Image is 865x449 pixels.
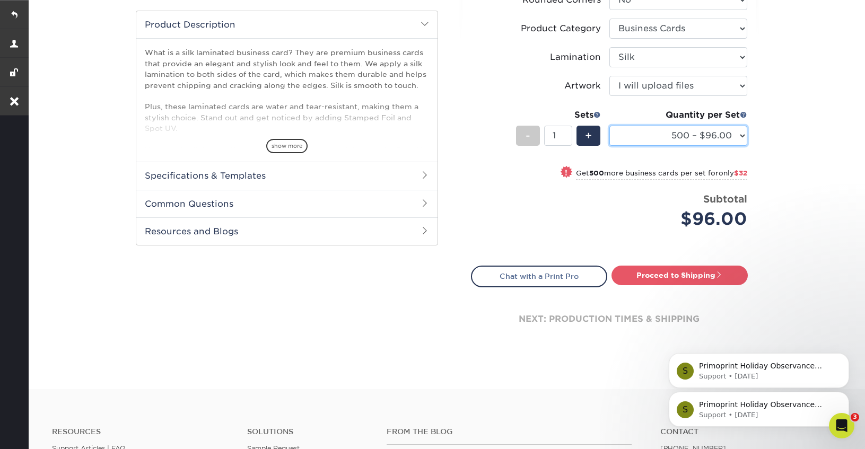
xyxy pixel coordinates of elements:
[829,413,854,438] iframe: Intercom live chat
[46,115,181,239] span: Primoprint Holiday Observance Please note that our customer service and production departments wi...
[136,217,438,245] h2: Resources and Blogs
[653,286,865,444] iframe: Intercom notifications message
[16,67,196,102] div: message notification from Support, 20w ago. Primoprint Holiday Observance Please note that our cu...
[266,139,308,153] span: show more
[564,80,601,92] div: Artwork
[617,206,747,232] div: $96.00
[611,266,748,285] a: Proceed to Shipping
[136,190,438,217] h2: Common Questions
[719,169,747,177] span: only
[526,128,530,144] span: -
[851,413,859,421] span: 3
[136,11,438,38] h2: Product Description
[734,169,747,177] span: $32
[471,287,748,351] div: next: production times & shipping
[521,22,601,35] div: Product Category
[46,86,183,95] p: Message from Support, sent 20w ago
[387,427,632,436] h4: From the Blog
[565,167,567,178] span: !
[516,109,601,121] div: Sets
[52,427,231,436] h4: Resources
[247,427,371,436] h4: Solutions
[471,266,607,287] a: Chat with a Print Pro
[609,109,747,121] div: Quantity per Set
[145,47,429,220] p: What is a silk laminated business card? They are premium business cards that provide an elegant a...
[46,125,183,134] p: Message from Support, sent 20w ago
[589,169,604,177] strong: 500
[46,76,181,200] span: Primoprint Holiday Observance Please note that our customer service and production departments wi...
[576,169,747,180] small: Get more business cards per set for
[585,128,592,144] span: +
[550,51,601,64] div: Lamination
[136,162,438,189] h2: Specifications & Templates
[24,77,41,94] div: Profile image for Support
[703,193,747,205] strong: Subtotal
